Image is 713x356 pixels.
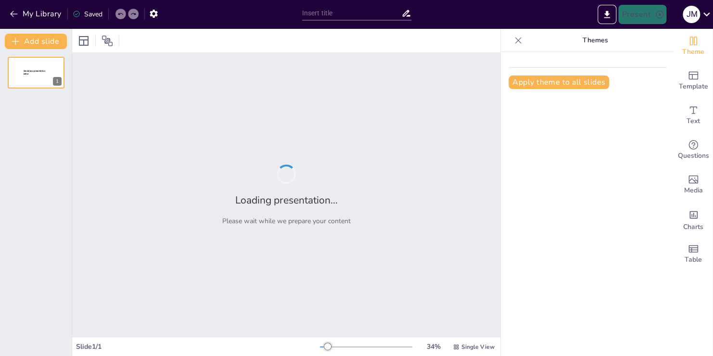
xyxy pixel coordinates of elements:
div: Add charts and graphs [674,202,713,237]
span: Questions [678,151,709,161]
span: Single View [461,343,495,351]
span: Template [679,81,708,92]
div: 34 % [422,342,445,351]
input: Insert title [302,6,401,20]
div: Add a table [674,237,713,271]
div: Slide 1 / 1 [76,342,320,351]
span: Sendsteps presentation editor [24,70,45,75]
div: J m [683,6,700,23]
button: My Library [7,6,65,22]
button: J m [683,5,700,24]
div: Add images, graphics, shapes or video [674,167,713,202]
button: Apply theme to all slides [509,76,609,89]
div: Add text boxes [674,98,713,133]
p: Please wait while we prepare your content [222,216,351,226]
div: 1 [8,57,64,89]
h2: Loading presentation... [235,193,338,207]
p: Themes [526,29,664,52]
button: Export to PowerPoint [598,5,616,24]
span: Text [687,116,700,127]
div: Get real-time input from your audience [674,133,713,167]
button: Present [618,5,666,24]
span: Charts [683,222,703,232]
div: Layout [76,33,91,49]
div: Change the overall theme [674,29,713,64]
button: Add slide [5,34,67,49]
div: Add ready made slides [674,64,713,98]
span: Table [685,254,702,265]
span: Theme [682,47,704,57]
span: Media [684,185,703,196]
div: Saved [73,10,102,19]
div: 1 [53,77,62,86]
span: Position [102,35,113,47]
